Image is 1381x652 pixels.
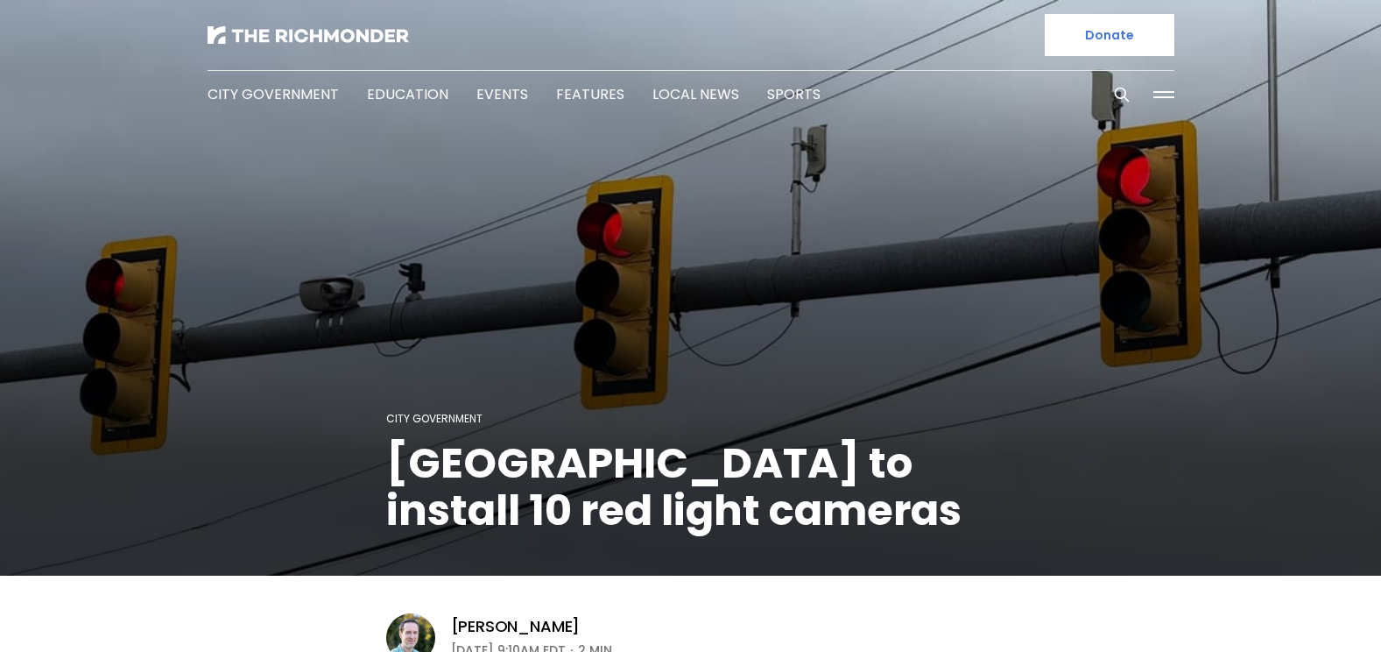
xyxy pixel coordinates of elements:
[386,440,996,535] h1: [GEOGRAPHIC_DATA] to install 10 red light cameras
[208,26,409,44] img: The Richmonder
[386,411,483,426] a: City Government
[1109,81,1135,108] button: Search this site
[1045,14,1174,56] a: Donate
[652,84,739,104] a: Local News
[767,84,821,104] a: Sports
[1233,566,1381,652] iframe: portal-trigger
[476,84,528,104] a: Events
[367,84,448,104] a: Education
[556,84,624,104] a: Features
[208,84,339,104] a: City Government
[451,616,581,637] a: [PERSON_NAME]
